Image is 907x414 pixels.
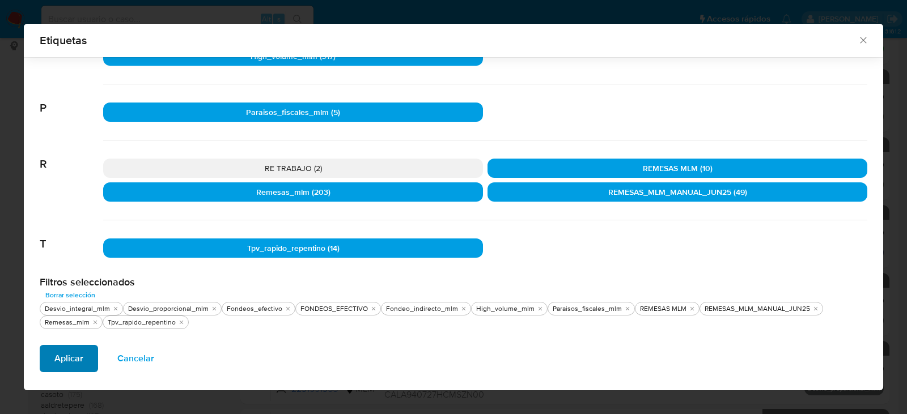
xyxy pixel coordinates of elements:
button: quitar High_volume_mlm [536,304,545,313]
button: quitar Desvio_proporcional_mlm [210,304,219,313]
button: Cancelar [103,345,169,372]
div: REMESAS MLM (10) [488,159,867,178]
button: quitar Fondeo_indirecto_mlm [459,304,468,313]
div: Fondeo_indirecto_mlm [384,304,460,314]
button: Aplicar [40,345,98,372]
div: Desvio_proporcional_mlm [126,304,211,314]
div: Desvio_integral_mlm [43,304,112,314]
span: Borrar selección [45,289,95,301]
button: quitar Tpv_rapido_repentino [177,318,186,327]
div: RE TRABAJO (2) [103,159,483,178]
button: quitar Desvio_integral_mlm [111,304,120,313]
button: quitar Fondeos_efectivo [283,304,293,313]
div: Tpv_rapido_repentino (14) [103,238,483,258]
span: Aplicar [54,346,83,371]
span: Cancelar [117,346,154,371]
div: Fondeos_efectivo [224,304,285,314]
span: Remesas_mlm (203) [256,186,330,198]
span: REMESAS MLM (10) [643,163,713,174]
span: REMESAS_MLM_MANUAL_JUN25 (49) [608,186,747,198]
button: Borrar selección [40,288,101,302]
span: P [40,84,103,115]
h2: Filtros seleccionados [40,276,867,288]
div: Tpv_rapido_repentino [105,318,178,327]
div: REMESAS_MLM_MANUAL_JUN25 [702,304,812,314]
span: T [40,220,103,251]
div: Remesas_mlm [43,318,92,327]
div: REMESAS MLM [638,304,689,314]
span: Paraisos_fiscales_mlm (5) [246,106,340,118]
button: quitar Remesas_mlm [91,318,100,327]
span: Etiquetas [40,35,858,46]
div: FONDEOS_EFECTIVO [298,304,370,314]
span: R [40,140,103,171]
button: Cerrar [858,35,868,45]
button: quitar FONDEOS_EFECTIVO [369,304,378,313]
button: quitar Paraisos_fiscales_mlm [623,304,632,313]
span: RE TRABAJO (2) [265,163,322,174]
div: High_volume_mlm [474,304,537,314]
div: Paraisos_fiscales_mlm [550,304,624,314]
button: quitar REMESAS_MLM_MANUAL_JUN25 [811,304,820,313]
div: Paraisos_fiscales_mlm (5) [103,103,483,122]
div: Remesas_mlm (203) [103,182,483,202]
span: Tpv_rapido_repentino (14) [247,242,340,254]
div: REMESAS_MLM_MANUAL_JUN25 (49) [488,182,867,202]
button: quitar REMESAS MLM [688,304,697,313]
